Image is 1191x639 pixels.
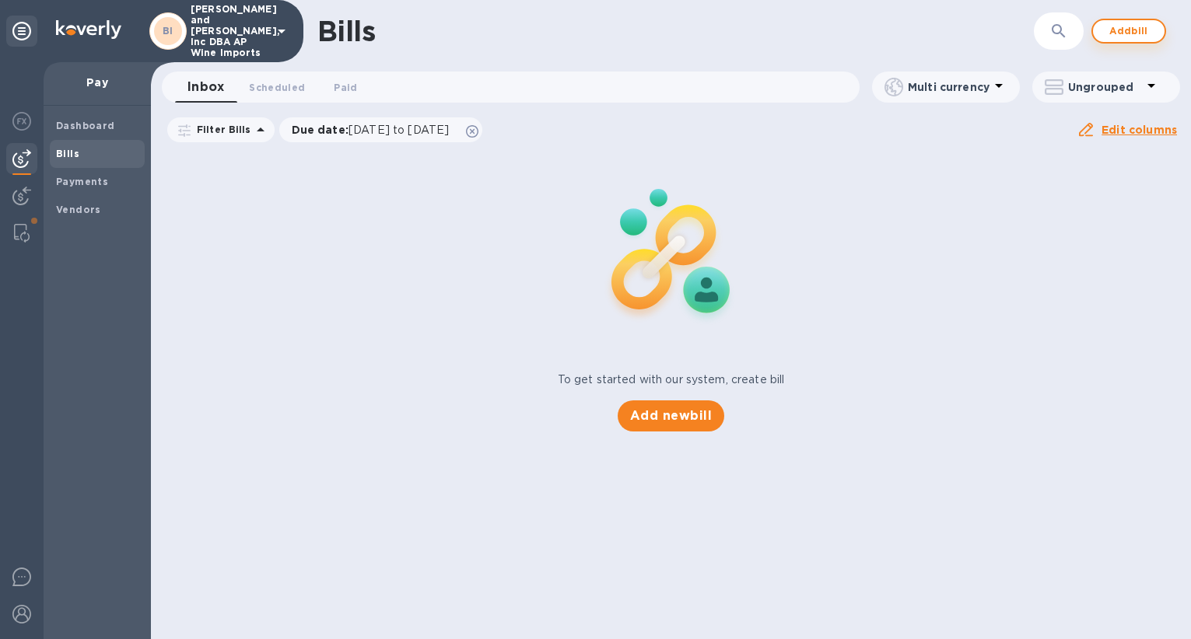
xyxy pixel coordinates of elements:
[630,407,712,425] span: Add new bill
[191,123,251,136] p: Filter Bills
[6,16,37,47] div: Unpin categories
[1068,79,1142,95] p: Ungrouped
[56,176,108,187] b: Payments
[279,117,483,142] div: Due date:[DATE] to [DATE]
[317,15,375,47] h1: Bills
[163,25,173,37] b: BI
[12,112,31,131] img: Foreign exchange
[249,79,305,96] span: Scheduled
[187,76,224,98] span: Inbox
[558,372,785,388] p: To get started with our system, create bill
[1102,124,1177,136] u: Edit columns
[56,148,79,159] b: Bills
[1105,22,1152,40] span: Add bill
[349,124,449,136] span: [DATE] to [DATE]
[1091,19,1166,44] button: Addbill
[334,79,357,96] span: Paid
[292,122,457,138] p: Due date :
[618,400,724,431] button: Add newbill
[908,79,990,95] p: Multi currency
[191,4,268,58] p: [PERSON_NAME] and [PERSON_NAME], Inc DBA AP Wine Imports
[56,75,138,90] p: Pay
[56,120,115,131] b: Dashboard
[56,204,101,215] b: Vendors
[56,20,121,39] img: Logo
